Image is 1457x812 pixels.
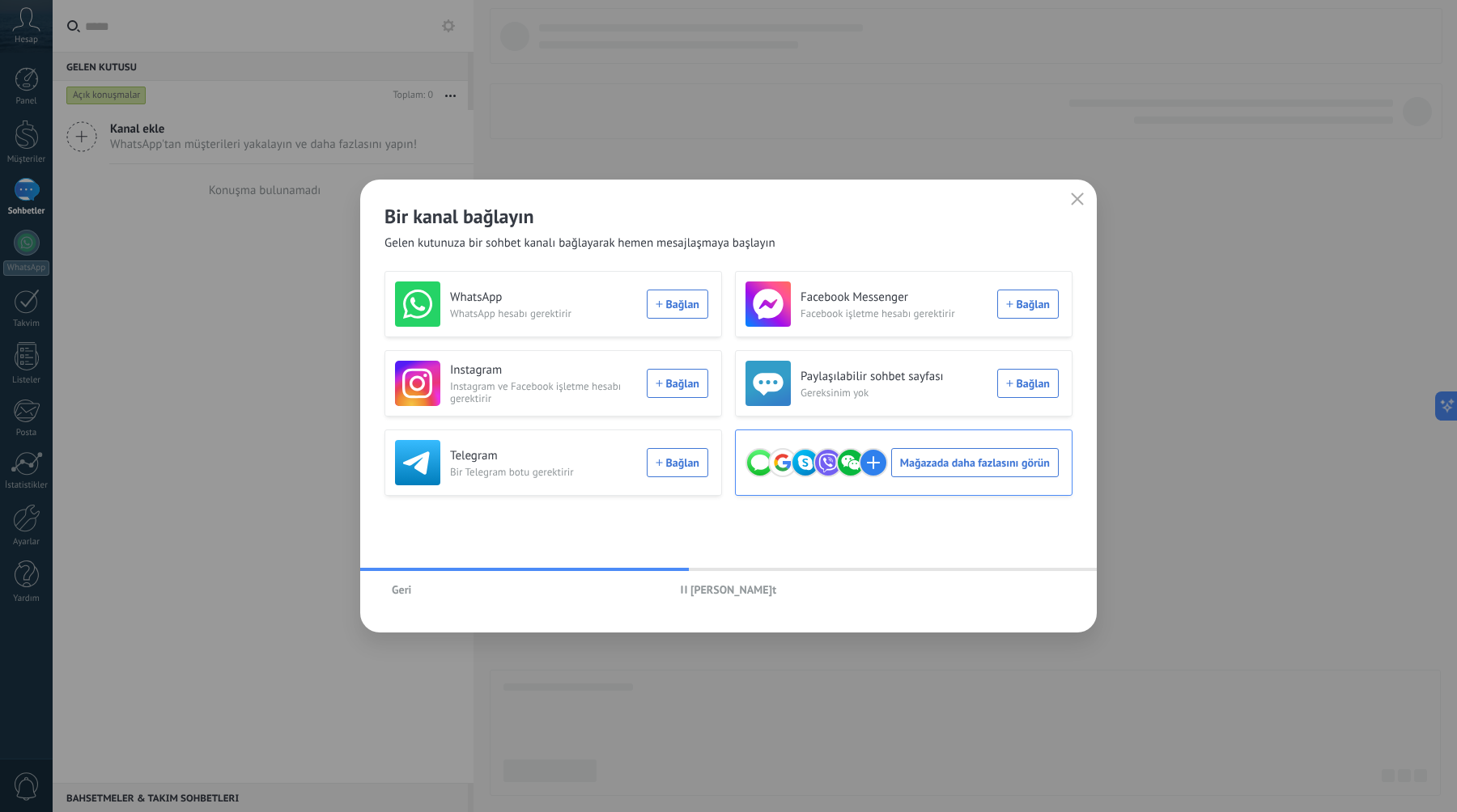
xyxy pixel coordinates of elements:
[392,584,411,595] span: Geri
[673,577,784,602] button: [PERSON_NAME]t
[801,369,988,385] h3: Paylaşılabilir sohbet sayfası
[450,466,637,478] span: Bir Telegram botu gerektirir
[450,307,637,319] span: WhatsApp hesabı gerektirir
[690,584,776,595] span: [PERSON_NAME]t
[450,362,637,379] h3: Instagram
[384,235,775,252] span: Gelen kutunuza bir sohbet kanalı bağlayarak hemen mesajlaşmaya başlayın
[450,448,637,464] h3: Telegram
[450,290,637,306] h3: WhatsApp
[384,577,418,602] button: Geri
[450,380,637,404] span: Instagram ve Facebook işletme hesabı gerektirir
[801,387,988,399] span: Gereksinim yok
[801,307,988,319] span: Facebook işletme hesabı gerektirir
[384,204,1073,229] h2: Bir kanal bağlayın
[801,290,988,306] h3: Facebook Messenger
